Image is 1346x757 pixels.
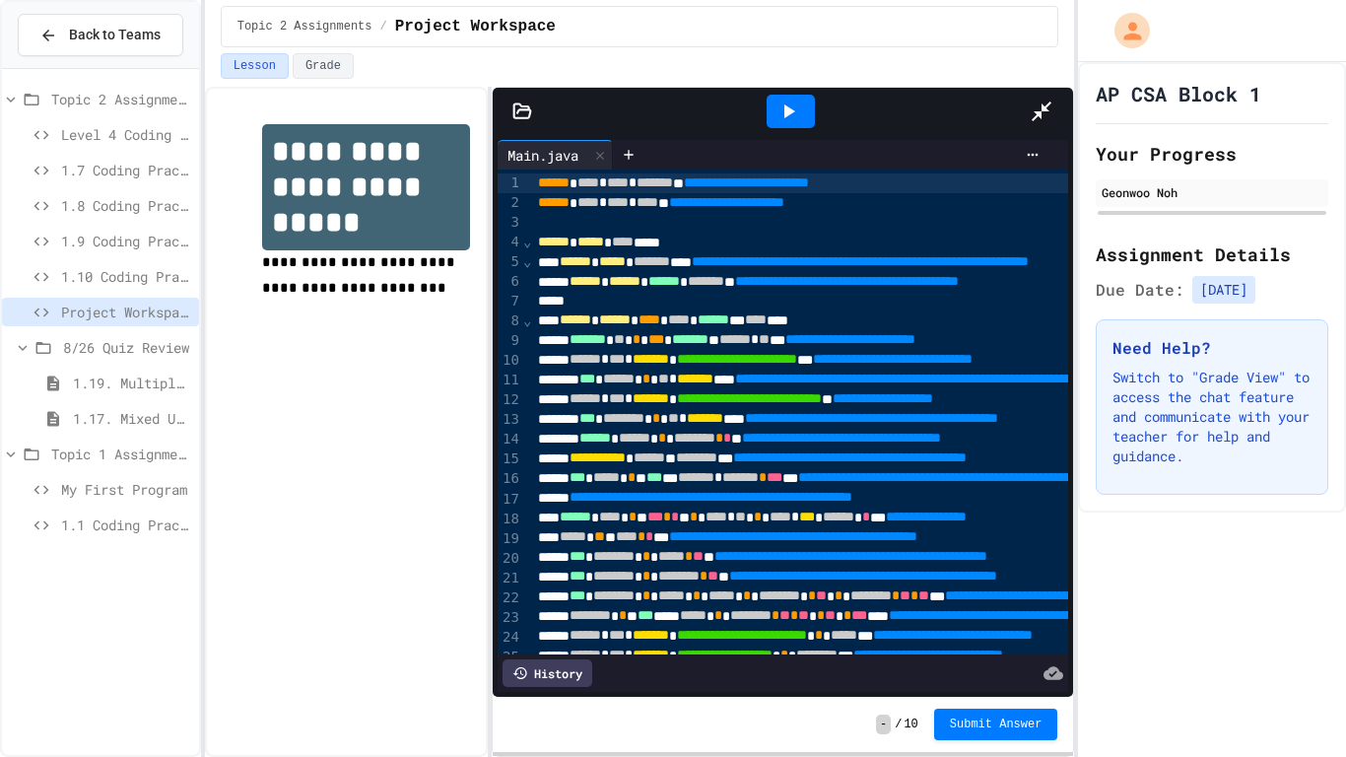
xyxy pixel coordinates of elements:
div: 24 [498,628,522,648]
div: 17 [498,490,522,510]
span: / [380,19,387,34]
div: 23 [498,608,522,628]
span: 1.10 Coding Practice [61,266,191,287]
span: My First Program [61,479,191,500]
div: 20 [498,549,522,569]
p: Switch to "Grade View" to access the chat feature and communicate with your teacher for help and ... [1112,368,1312,466]
button: Grade [293,53,354,79]
span: 1.8 Coding Practice [61,195,191,216]
span: Project Workspace [61,302,191,322]
span: Project Workspace [395,15,556,38]
div: 13 [498,410,522,430]
span: Topic 2 Assignments [237,19,372,34]
span: Fold line [522,234,532,249]
div: 8 [498,311,522,331]
h1: AP CSA Block 1 [1096,80,1261,107]
div: 12 [498,390,522,410]
span: - [876,715,891,734]
span: 8/26 Quiz Review [63,337,191,358]
div: 5 [498,252,522,272]
div: My Account [1094,8,1155,53]
div: 22 [498,588,522,608]
span: 1.17. Mixed Up Code Practice 1.1-1.6 [73,408,191,429]
div: 3 [498,213,522,233]
div: 4 [498,233,522,252]
span: Topic 1 Assignments [51,444,191,464]
span: Due Date: [1096,278,1184,302]
div: 2 [498,193,522,213]
div: 19 [498,529,522,549]
div: Main.java [498,145,588,166]
div: 7 [498,292,522,311]
div: History [503,659,592,687]
span: Fold line [522,312,532,328]
div: 18 [498,510,522,529]
h2: Assignment Details [1096,241,1328,268]
span: 1.19. Multiple Choice Exercises for Unit 1a (1.1-1.6) [73,373,191,393]
div: 14 [498,430,522,449]
h3: Need Help? [1112,336,1312,360]
div: 1 [498,173,522,193]
span: / [895,717,902,732]
span: 1.7 Coding Practice [61,160,191,180]
span: 10 [904,717,917,732]
span: Back to Teams [69,25,161,45]
button: Lesson [221,53,289,79]
div: 6 [498,272,522,292]
div: 10 [498,351,522,371]
span: Level 4 Coding Challenge [61,124,191,145]
span: Fold line [522,253,532,269]
span: 1.9 Coding Practice [61,231,191,251]
span: Submit Answer [950,717,1043,732]
button: Submit Answer [934,709,1058,740]
span: 1.1 Coding Practice [61,515,191,535]
div: 9 [498,331,522,351]
h2: Your Progress [1096,140,1328,168]
div: 21 [498,569,522,588]
div: 16 [498,469,522,489]
div: 25 [498,648,522,667]
div: 11 [498,371,522,390]
span: Topic 2 Assignments [51,89,191,109]
span: [DATE] [1192,276,1255,304]
div: Geonwoo Noh [1102,183,1322,201]
button: Back to Teams [18,14,183,56]
div: 15 [498,449,522,469]
div: Main.java [498,140,613,170]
